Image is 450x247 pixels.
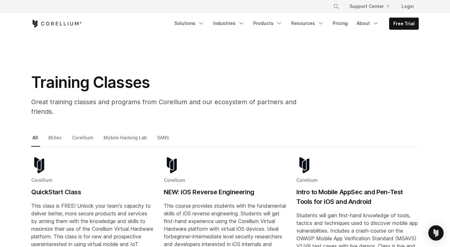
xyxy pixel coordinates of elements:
[31,177,53,183] span: Corellium
[389,18,418,29] a: Free Trial
[329,18,352,29] a: Pricing
[325,1,419,12] div: Navigation Menu
[31,187,154,197] h2: QuickStart Class
[164,157,180,173] img: corellium-logo-icon-dark
[71,134,96,147] a: Corellium
[287,18,328,29] a: Resources
[296,177,318,183] span: Corellium
[296,157,312,173] img: corellium-logo-icon-dark
[102,134,149,147] a: Mobile Hacking Lab
[428,225,444,241] div: Open Intercom Messenger
[330,1,342,12] button: Search
[353,18,383,29] a: About
[164,187,286,197] h2: NEW: iOS Reverse Engineering
[296,187,419,206] h2: Intro to Mobile AppSec and Pen-Test Tools for iOS and Android
[396,1,419,12] a: Login
[31,134,40,147] a: All
[250,18,286,29] a: Products
[31,20,82,27] a: Corellium Home
[345,1,394,12] a: Support Center
[171,18,208,29] a: Solutions
[31,97,318,116] p: Great training classes and programs from Corellium and our ecosystem of partners and friends.
[31,73,318,92] h1: Training Classes
[209,18,248,29] a: Industries
[171,18,419,30] div: Navigation Menu
[47,134,64,147] a: 8kSec
[31,157,47,173] img: corellium-logo-icon-dark
[156,134,171,147] a: SANS
[164,177,185,183] span: Corellium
